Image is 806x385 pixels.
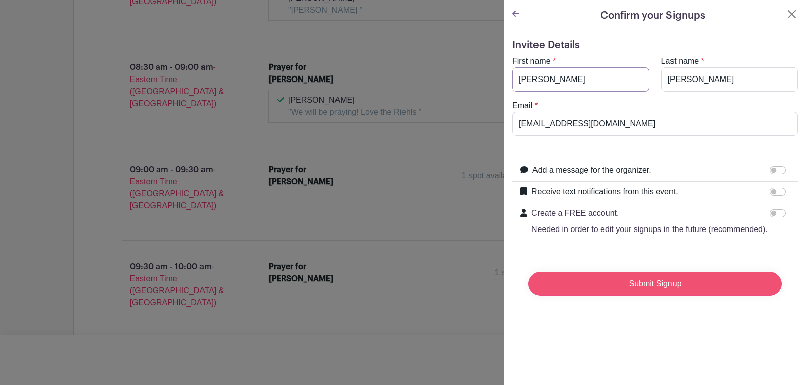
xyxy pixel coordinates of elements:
[661,55,699,67] label: Last name
[512,55,551,67] label: First name
[600,8,705,23] h5: Confirm your Signups
[512,100,532,112] label: Email
[512,39,798,51] h5: Invitee Details
[531,207,768,219] p: Create a FREE account.
[532,164,651,176] label: Add a message for the organizer.
[531,223,768,236] p: Needed in order to edit your signups in the future (recommended).
[531,186,678,198] label: Receive text notifications from this event.
[786,8,798,20] button: Close
[528,272,782,296] input: Submit Signup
